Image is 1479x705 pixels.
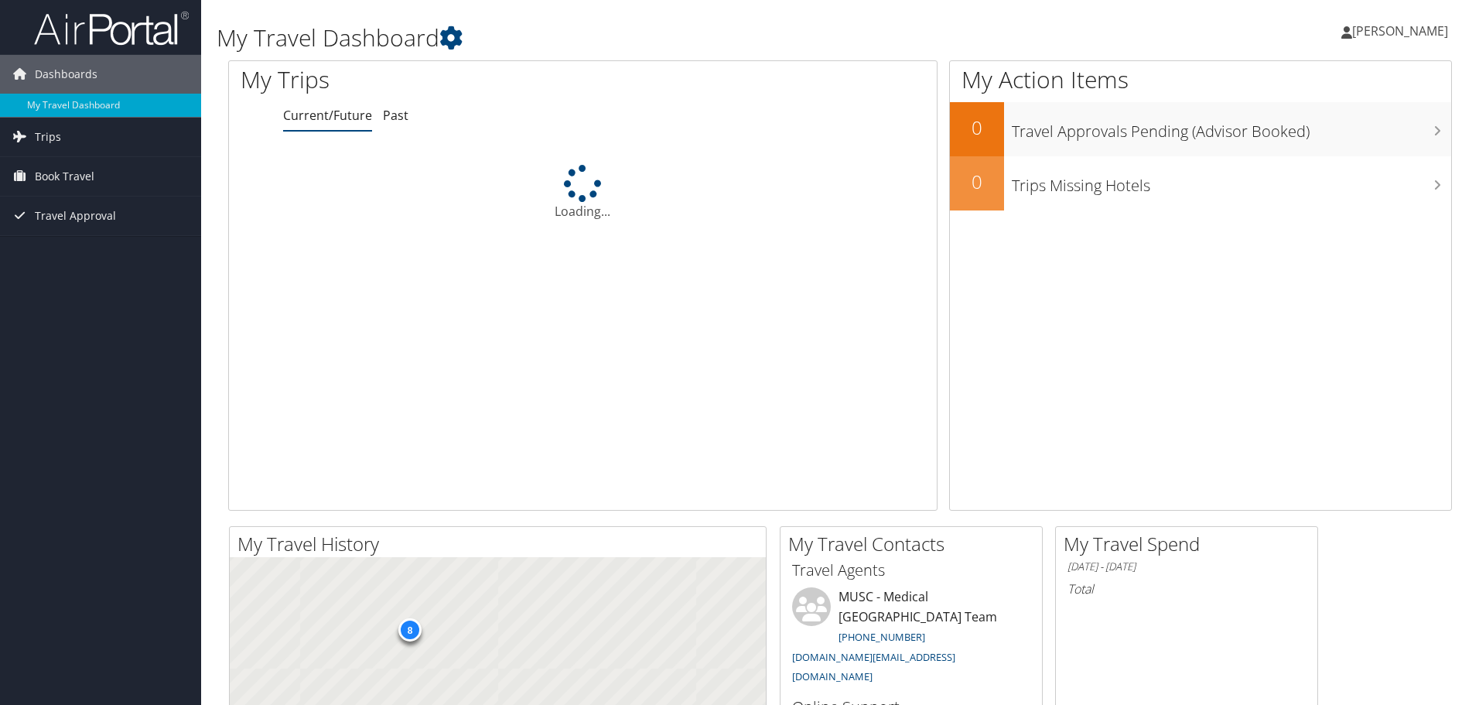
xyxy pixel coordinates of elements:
[283,107,372,124] a: Current/Future
[784,587,1038,690] li: MUSC - Medical [GEOGRAPHIC_DATA] Team
[1341,8,1464,54] a: [PERSON_NAME]
[35,157,94,196] span: Book Travel
[398,618,422,642] div: 8
[950,169,1004,195] h2: 0
[1064,531,1317,557] h2: My Travel Spend
[788,531,1042,557] h2: My Travel Contacts
[792,650,955,684] a: [DOMAIN_NAME][EMAIL_ADDRESS][DOMAIN_NAME]
[950,102,1451,156] a: 0Travel Approvals Pending (Advisor Booked)
[217,22,1048,54] h1: My Travel Dashboard
[950,115,1004,141] h2: 0
[1067,560,1306,574] h6: [DATE] - [DATE]
[950,63,1451,96] h1: My Action Items
[383,107,408,124] a: Past
[1067,580,1306,597] h6: Total
[34,10,189,46] img: airportal-logo.png
[950,156,1451,210] a: 0Trips Missing Hotels
[241,63,630,96] h1: My Trips
[792,560,1030,581] h3: Travel Agents
[839,630,925,644] a: [PHONE_NUMBER]
[229,165,937,221] div: Loading...
[237,531,766,557] h2: My Travel History
[35,118,61,156] span: Trips
[1352,22,1448,39] span: [PERSON_NAME]
[35,197,116,235] span: Travel Approval
[35,55,97,94] span: Dashboards
[1012,113,1451,142] h3: Travel Approvals Pending (Advisor Booked)
[1012,167,1451,197] h3: Trips Missing Hotels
